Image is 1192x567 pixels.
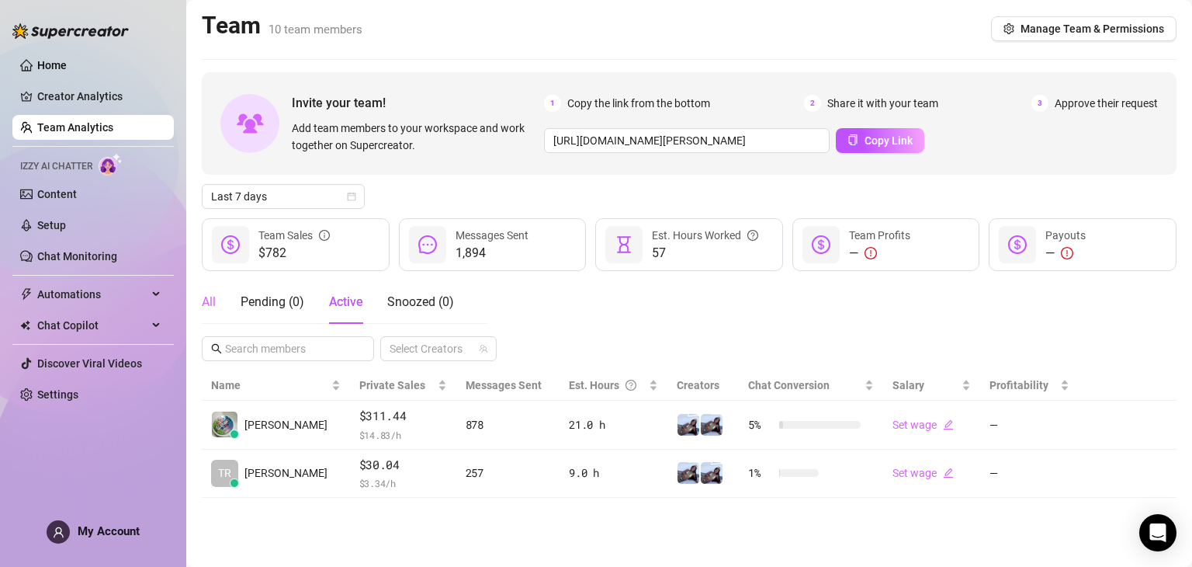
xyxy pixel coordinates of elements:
a: Discover Viral Videos [37,357,142,370]
span: calendar [347,192,356,201]
div: 257 [466,464,551,482]
img: AI Chatter [99,153,123,176]
span: [PERSON_NAME] [244,416,327,433]
span: Automations [37,282,147,307]
span: Messages Sent [456,229,528,242]
a: Set wageedit [892,467,954,479]
div: 9.0 h [569,464,658,482]
span: copy [847,134,858,145]
span: Team Profits [849,229,910,242]
span: 2 [804,95,821,112]
a: Team Analytics [37,121,113,134]
a: Settings [37,388,78,401]
span: [PERSON_NAME] [244,464,327,482]
span: $ 14.83 /h [359,427,447,443]
span: Private Sales [359,379,425,391]
img: logo-BBDzfeDw.svg [12,23,129,39]
img: UNCENSORED [701,462,722,484]
input: Search members [225,340,352,357]
span: setting [1003,23,1014,34]
span: Manage Team & Permissions [1020,23,1164,35]
span: Chat Conversion [748,379,830,391]
span: search [211,343,222,354]
span: Name [211,377,328,394]
a: Set wageedit [892,419,954,431]
a: Home [37,59,67,71]
a: Creator Analytics [37,84,161,109]
th: Creators [667,370,739,401]
span: Profitability [989,379,1048,391]
span: Last 7 days [211,185,355,208]
img: Niko Catapang [212,412,237,437]
a: Content [37,188,77,200]
span: 5 % [748,416,773,433]
span: team [479,344,488,353]
span: Snoozed ( 0 ) [387,294,454,309]
span: $311.44 [359,407,447,426]
span: Izzy AI Chatter [20,159,92,174]
th: Name [202,370,350,401]
span: dollar-circle [221,235,240,254]
span: $ 3.34 /h [359,475,447,491]
span: Chat Copilot [37,313,147,338]
span: $30.04 [359,456,447,475]
span: question-circle [625,377,636,394]
span: Payouts [1045,229,1086,242]
div: Est. Hours Worked [652,227,758,244]
span: 1 % [748,464,773,482]
span: hourglass [615,235,633,254]
span: exclamation-circle [1061,247,1073,259]
span: Copy Link [865,134,913,147]
span: thunderbolt [20,288,33,301]
span: question-circle [747,227,758,244]
span: 1 [544,95,561,112]
span: 10 team members [269,23,362,37]
span: 57 [652,244,758,263]
span: edit [943,468,954,478]
div: Pending ( 0 ) [241,293,304,311]
span: 1,894 [456,244,528,263]
span: edit [943,419,954,430]
span: Active [329,294,362,309]
span: Invite your team! [292,93,544,113]
div: — [1045,244,1086,263]
span: exclamation-circle [865,247,877,259]
span: $782 [258,244,330,263]
span: 3 [1031,95,1048,112]
div: Open Intercom Messenger [1139,514,1176,551]
span: user [53,527,64,538]
div: 878 [466,416,551,433]
span: Copy the link from the bottom [567,95,710,112]
span: Messages Sent [466,379,542,391]
td: — [980,450,1079,499]
button: Manage Team & Permissions [991,16,1176,41]
span: info-circle [319,227,330,244]
span: TR [218,464,231,482]
div: — [849,244,910,263]
div: 21.0 h [569,416,658,433]
span: message [418,235,437,254]
a: Chat Monitoring [37,250,117,263]
span: Approve their request [1055,95,1158,112]
span: dollar-circle [812,235,830,254]
div: Team Sales [258,227,330,244]
div: All [202,293,216,311]
span: dollar-circle [1008,235,1027,254]
div: Est. Hours [569,377,646,394]
span: Share it with your team [827,95,938,112]
h2: Team [202,11,362,40]
span: My Account [78,524,140,538]
button: Copy Link [836,128,924,153]
a: Setup [37,219,66,231]
img: Chat Copilot [20,320,30,331]
img: UNCENSORED [677,414,699,436]
img: PETITE [701,414,722,436]
span: Salary [892,379,924,391]
td: — [980,401,1079,450]
span: Add team members to your workspace and work together on Supercreator. [292,120,538,154]
img: PETITE [677,462,699,484]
